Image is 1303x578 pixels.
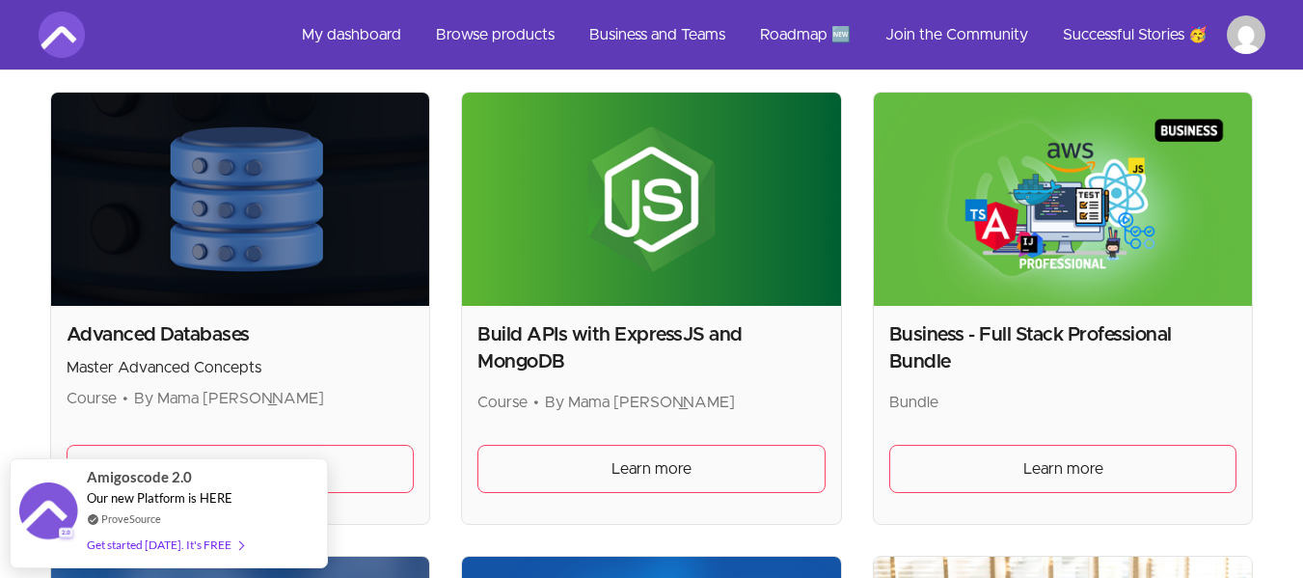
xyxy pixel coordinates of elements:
a: Roadmap 🆕 [745,12,866,58]
a: Learn more [67,445,415,493]
span: Course [477,395,528,410]
span: • [122,391,128,406]
a: Business and Teams [574,12,741,58]
span: • [533,395,539,410]
span: Learn more [1023,457,1103,481]
a: My dashboard [286,12,417,58]
nav: Main [286,12,1265,58]
h2: Advanced Databases [67,321,415,348]
img: Product image for Advanced Databases [51,93,430,306]
div: Get started [DATE]. It's FREE [87,534,243,556]
span: Bundle [889,395,938,410]
h2: Business - Full Stack Professional Bundle [889,321,1237,375]
span: Course [67,391,117,406]
a: Successful Stories 🥳 [1047,12,1223,58]
span: Learn more [611,457,692,481]
p: Master Advanced Concepts [67,356,415,379]
span: By Mama [PERSON_NAME] [545,395,735,410]
span: Amigoscode 2.0 [87,466,192,488]
img: Profile image for AhmedAbdullahiAli [1227,15,1265,54]
a: Browse products [421,12,570,58]
img: provesource social proof notification image [19,482,77,545]
a: Learn more [477,445,826,493]
a: Join the Community [870,12,1044,58]
a: ProveSource [101,510,161,527]
img: Product image for Business - Full Stack Professional Bundle [874,93,1253,306]
span: By Mama [PERSON_NAME] [134,391,324,406]
a: Learn more [889,445,1237,493]
img: Amigoscode logo [39,12,85,58]
img: Product image for Build APIs with ExpressJS and MongoDB [462,93,841,306]
h2: Build APIs with ExpressJS and MongoDB [477,321,826,375]
span: Our new Platform is HERE [87,490,232,506]
span: Learn more [200,457,280,481]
